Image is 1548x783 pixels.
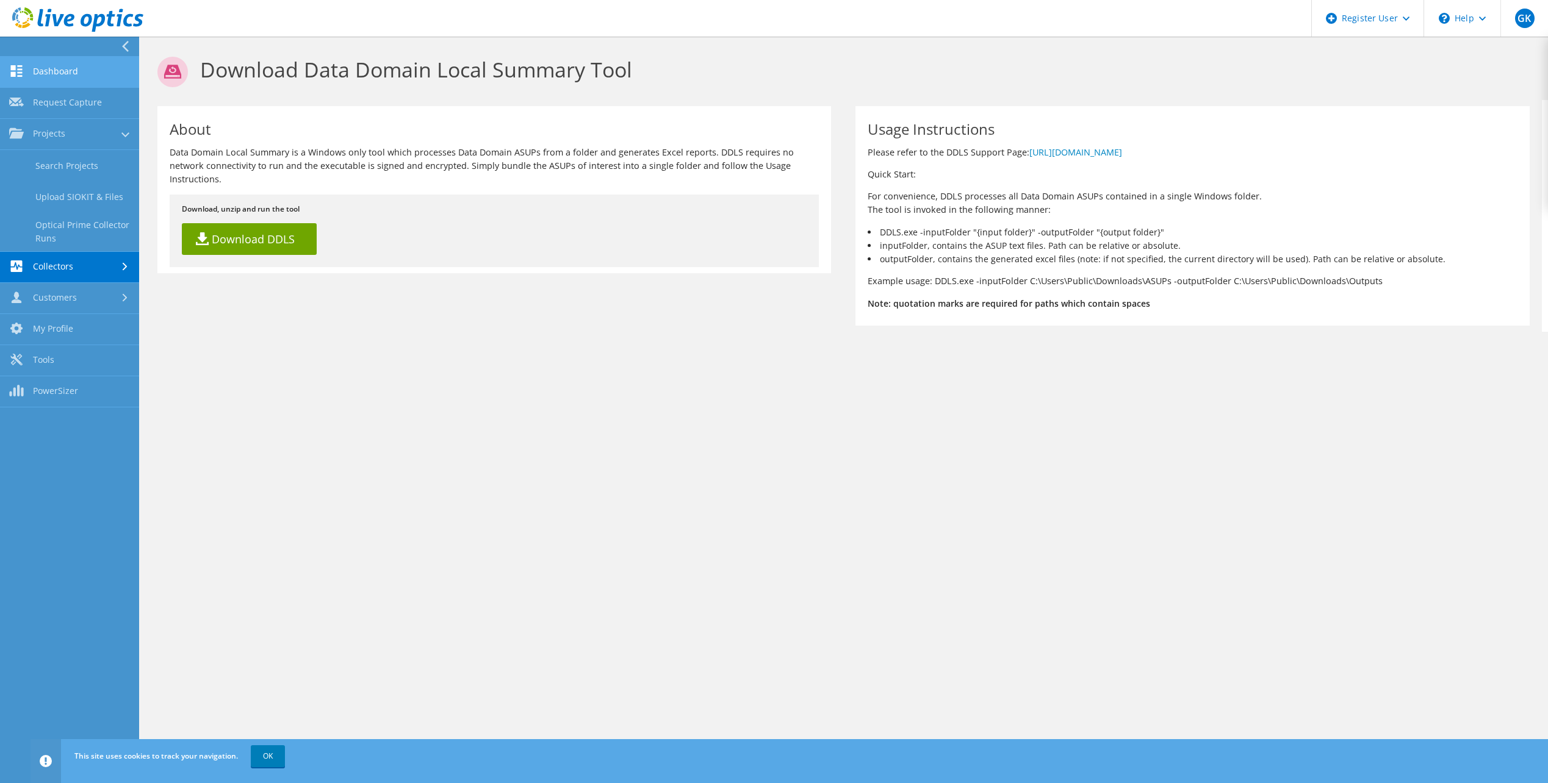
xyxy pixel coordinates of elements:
[868,122,1511,137] h1: Usage Instructions
[868,190,1517,216] p: For convenience, DDLS processes all Data Domain ASUPs contained in a single Windows folder. The t...
[182,223,317,255] a: Download DDLS
[1029,146,1122,158] a: [URL][DOMAIN_NAME]
[868,239,1517,252] li: inputFolder, contains the ASUP text files. Path can be relative or absolute.
[74,751,238,761] span: This site uses cookies to track your navigation.
[170,122,813,137] h1: About
[868,274,1517,288] p: Example usage: DDLS.exe -inputFolder C:\Users\Public\Downloads\ASUPs -outputFolder C:\Users\Publi...
[251,745,285,767] a: OK
[170,146,819,186] p: Data Domain Local Summary is a Windows only tool which processes Data Domain ASUPs from a folder ...
[868,298,1150,309] b: Note: quotation marks are required for paths which contain spaces
[868,226,1517,239] li: DDLS.exe -inputFolder "{input folder}" -outputFolder "{output folder}"
[1439,13,1450,24] svg: \n
[1515,9,1535,28] span: GK
[157,57,1524,87] h1: Download Data Domain Local Summary Tool
[868,252,1517,266] li: outputFolder, contains the generated excel files (note: if not specified, the current directory w...
[868,168,1517,181] p: Quick Start:
[182,202,807,216] p: Download, unzip and run the tool
[868,146,1517,159] p: Please refer to the DDLS Support Page:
